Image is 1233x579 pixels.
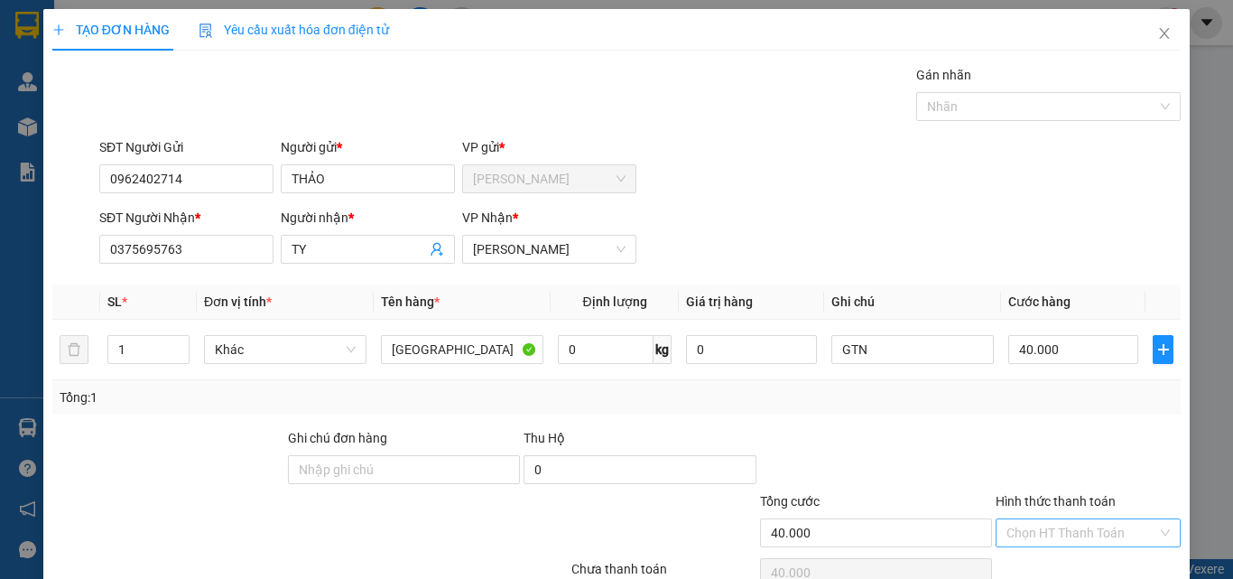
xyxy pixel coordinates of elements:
[1157,26,1172,41] span: close
[1008,294,1071,309] span: Cước hàng
[524,431,565,445] span: Thu Hộ
[60,388,477,407] div: Tổng: 1
[654,335,672,364] span: kg
[288,455,520,484] input: Ghi chú đơn hàng
[381,294,440,309] span: Tên hàng
[1139,9,1190,60] button: Close
[60,335,88,364] button: delete
[1153,335,1173,364] button: plus
[281,137,455,157] div: Người gửi
[582,294,646,309] span: Định lượng
[462,210,513,225] span: VP Nhận
[99,208,273,228] div: SĐT Người Nhận
[686,335,816,364] input: 0
[199,23,213,38] img: icon
[473,236,626,263] span: Phạm Ngũ Lão
[831,335,994,364] input: Ghi Chú
[99,137,273,157] div: SĐT Người Gửi
[107,294,122,309] span: SL
[288,431,387,445] label: Ghi chú đơn hàng
[52,23,170,37] span: TẠO ĐƠN HÀNG
[473,165,626,192] span: Ninh Hòa
[381,335,543,364] input: VD: Bàn, Ghế
[916,68,971,82] label: Gán nhãn
[996,494,1116,509] label: Hình thức thanh toán
[430,242,444,257] span: user-add
[686,294,753,309] span: Giá trị hàng
[1154,342,1173,357] span: plus
[215,336,356,363] span: Khác
[281,208,455,228] div: Người nhận
[824,285,1001,320] th: Ghi chú
[760,494,820,509] span: Tổng cước
[199,23,389,37] span: Yêu cầu xuất hóa đơn điện tử
[52,23,65,36] span: plus
[204,294,272,309] span: Đơn vị tính
[462,137,636,157] div: VP gửi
